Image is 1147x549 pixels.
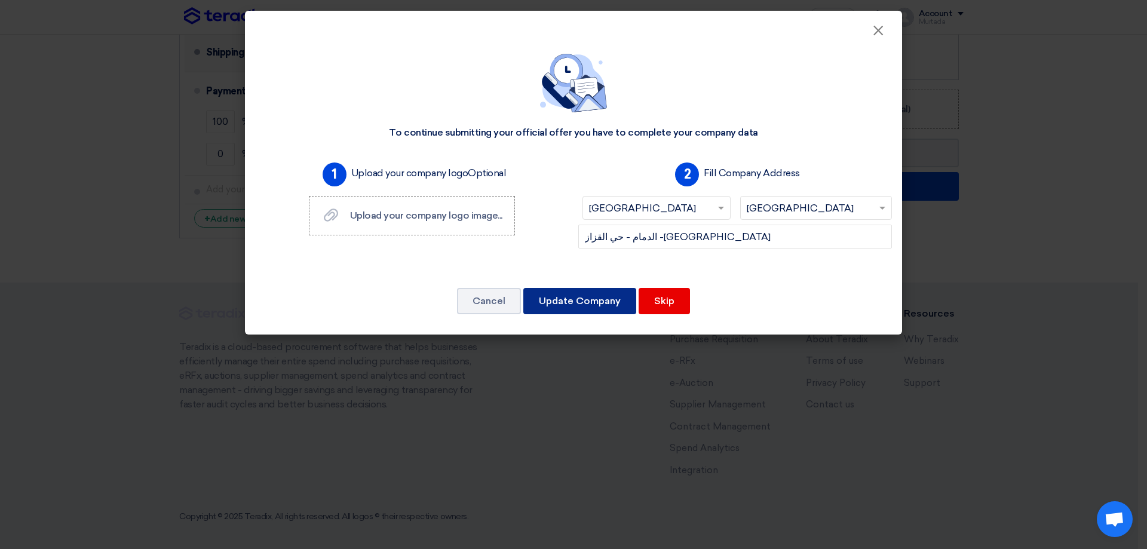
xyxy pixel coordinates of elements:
span: 2 [675,162,699,186]
button: Skip [639,288,690,314]
button: Cancel [457,288,521,314]
span: Optional [468,167,506,179]
span: Upload your company logo image... [350,210,502,221]
span: 1 [323,162,346,186]
input: Add company main address [578,225,892,249]
div: To continue submitting your official offer you have to complete your company data [389,127,757,139]
label: Upload your company logo [351,166,507,180]
label: Fill Company Address [704,166,799,180]
button: Update Company [523,288,636,314]
span: × [872,22,884,45]
img: empty_state_contact.svg [540,54,607,112]
div: Open chat [1097,501,1133,537]
button: Close [863,19,894,43]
